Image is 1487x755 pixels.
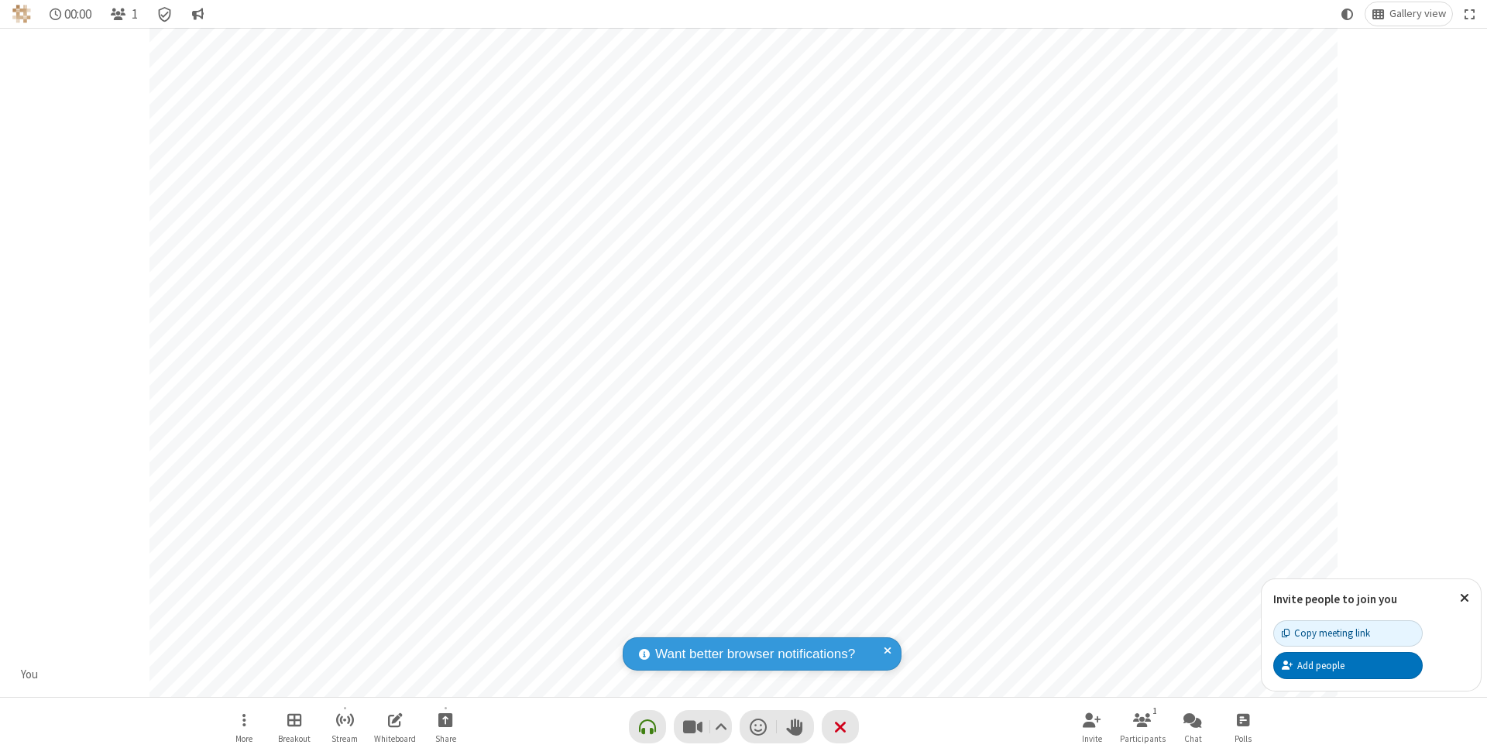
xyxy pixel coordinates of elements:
button: Open chat [1169,705,1216,749]
button: Video setting [710,710,731,743]
button: Raise hand [777,710,814,743]
button: Connect your audio [629,710,666,743]
div: You [15,666,44,684]
button: Copy meeting link [1273,620,1423,647]
span: Share [435,734,456,743]
span: Want better browser notifications? [655,644,855,664]
button: Start sharing [422,705,469,749]
button: Open menu [221,705,267,749]
button: Send a reaction [740,710,777,743]
button: Add people [1273,652,1423,678]
span: Chat [1184,734,1202,743]
div: Meeting details Encryption enabled [150,2,180,26]
button: Start streaming [321,705,368,749]
button: Open participant list [104,2,144,26]
button: Using system theme [1335,2,1360,26]
label: Invite people to join you [1273,592,1397,606]
span: Stream [331,734,358,743]
button: Change layout [1365,2,1452,26]
span: Breakout [278,734,311,743]
span: 00:00 [64,7,91,22]
span: 1 [132,7,138,22]
span: Invite [1082,734,1102,743]
button: End or leave meeting [822,710,859,743]
button: Close popover [1448,579,1481,617]
button: Open poll [1220,705,1266,749]
button: Invite participants (⌘+Shift+I) [1069,705,1115,749]
span: Polls [1235,734,1252,743]
div: Timer [43,2,98,26]
button: Open shared whiteboard [372,705,418,749]
button: Stop video (⌘+Shift+V) [674,710,732,743]
span: Whiteboard [374,734,416,743]
button: Conversation [185,2,210,26]
span: Participants [1120,734,1166,743]
span: Gallery view [1389,8,1446,20]
img: QA Selenium DO NOT DELETE OR CHANGE [12,5,31,23]
button: Open participant list [1119,705,1166,749]
button: Fullscreen [1458,2,1482,26]
span: More [235,734,252,743]
button: Manage Breakout Rooms [271,705,318,749]
div: 1 [1149,704,1162,718]
div: Copy meeting link [1282,626,1370,640]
